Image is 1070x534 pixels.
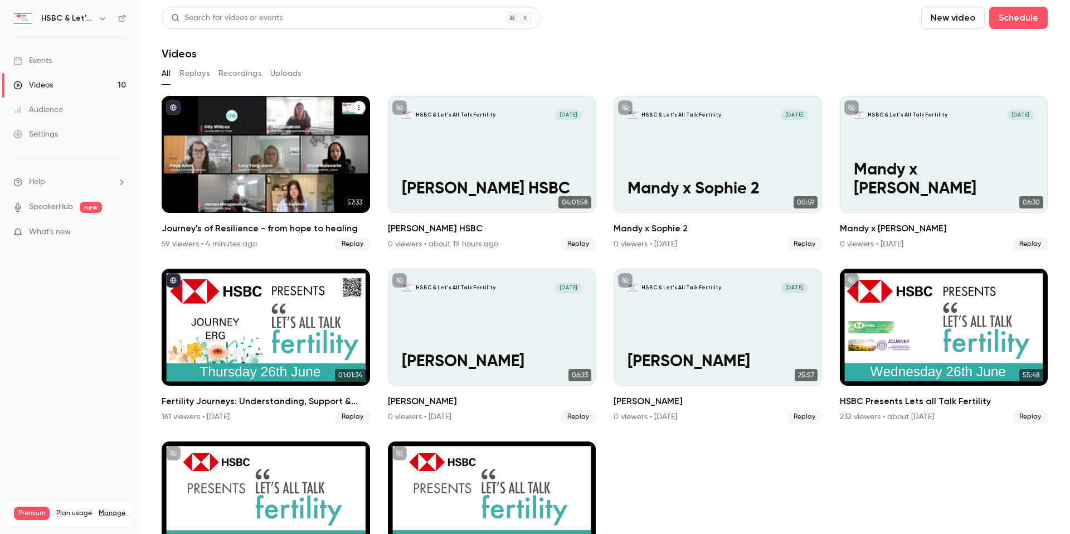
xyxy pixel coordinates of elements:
[628,110,638,120] img: Mandy x Sophie 2
[29,201,73,213] a: SpeakerHub
[388,239,498,250] div: 0 viewers • about 19 hours ago
[614,222,822,235] h2: Mandy x Sophie 2
[989,7,1048,29] button: Schedule
[555,110,582,120] span: [DATE]
[844,273,859,288] button: unpublished
[840,395,1048,408] h2: HSBC Presents Lets all Talk Fertility
[392,273,407,288] button: unpublished
[13,80,53,91] div: Videos
[614,96,822,251] a: Mandy x Sophie 2HSBC & Let's All Talk Fertility[DATE]Mandy x Sophie 200:59Mandy x Sophie 20 viewe...
[29,176,45,188] span: Help
[416,111,495,119] p: HSBC & Let's All Talk Fertility
[558,196,591,208] span: 04:01:58
[787,410,822,424] span: Replay
[166,446,181,460] button: unpublished
[868,111,947,119] p: HSBC & Let's All Talk Fertility
[29,226,71,238] span: What's new
[270,65,301,82] button: Uploads
[614,411,677,423] div: 0 viewers • [DATE]
[99,509,125,518] a: Manage
[162,269,370,424] li: Fertility Journeys: Understanding, Support & Conversation at Work
[218,65,261,82] button: Recordings
[555,283,582,293] span: [DATE]
[781,110,808,120] span: [DATE]
[614,96,822,251] li: Mandy x Sophie 2
[41,13,94,24] h6: HSBC & Let's All Talk Fertility
[794,196,818,208] span: 00:59
[13,55,52,66] div: Events
[402,180,582,199] p: [PERSON_NAME] HSBC
[795,369,818,381] span: 25:57
[614,269,822,424] li: Alexandra Duncan
[844,100,859,115] button: unpublished
[13,104,63,115] div: Audience
[388,395,596,408] h2: [PERSON_NAME]
[162,411,230,423] div: 161 viewers • [DATE]
[840,269,1048,424] li: HSBC Presents Lets all Talk Fertility
[840,411,934,423] div: 232 viewers • about [DATE]
[1019,369,1043,381] span: 55:48
[335,237,370,251] span: Replay
[388,269,596,424] li: Leanne Lawton
[162,395,370,408] h2: Fertility Journeys: Understanding, Support & Conversation at Work
[628,283,638,293] img: Alexandra Duncan
[335,410,370,424] span: Replay
[392,446,407,460] button: unpublished
[56,509,92,518] span: Plan usage
[335,369,366,381] span: 01:01:34
[854,161,1034,199] p: Mandy x [PERSON_NAME]
[162,222,370,235] h2: Journey's of Resilience - from hope to healing
[14,9,32,27] img: HSBC & Let's All Talk Fertility
[618,273,633,288] button: unpublished
[388,96,596,251] li: Paul HSBC
[179,65,210,82] button: Replays
[568,369,591,381] span: 06:23
[162,7,1048,527] section: Videos
[787,237,822,251] span: Replay
[781,283,808,293] span: [DATE]
[80,202,102,213] span: new
[840,239,903,250] div: 0 viewers • [DATE]
[162,96,370,251] li: Journey's of Resilience - from hope to healing
[641,111,721,119] p: HSBC & Let's All Talk Fertility
[166,100,181,115] button: published
[561,237,596,251] span: Replay
[618,100,633,115] button: unpublished
[162,269,370,424] a: 01:01:34Fertility Journeys: Understanding, Support & Conversation at Work161 viewers • [DATE]Replay
[402,353,582,372] p: [PERSON_NAME]
[13,129,58,140] div: Settings
[1007,110,1034,120] span: [DATE]
[614,269,822,424] a: Alexandra DuncanHSBC & Let's All Talk Fertility[DATE][PERSON_NAME]25:57[PERSON_NAME]0 viewers • [...
[392,100,407,115] button: unpublished
[14,507,50,520] span: Premium
[614,395,822,408] h2: [PERSON_NAME]
[162,96,370,251] a: 57:33Journey's of Resilience - from hope to healing59 viewers • 4 minutes agoReplay
[1019,196,1043,208] span: 06:30
[854,110,864,120] img: Mandy x Sophie
[641,284,721,292] p: HSBC & Let's All Talk Fertility
[1013,410,1048,424] span: Replay
[171,12,283,24] div: Search for videos or events
[628,180,808,199] p: Mandy x Sophie 2
[402,110,412,120] img: Paul HSBC
[13,176,126,188] li: help-dropdown-opener
[840,96,1048,251] a: Mandy x SophieHSBC & Let's All Talk Fertility[DATE]Mandy x [PERSON_NAME]06:30Mandy x [PERSON_NAME...
[614,239,677,250] div: 0 viewers • [DATE]
[113,227,126,237] iframe: Noticeable Trigger
[388,411,451,423] div: 0 viewers • [DATE]
[840,96,1048,251] li: Mandy x Sophie
[166,273,181,288] button: published
[628,353,808,372] p: [PERSON_NAME]
[388,222,596,235] h2: [PERSON_NAME] HSBC
[561,410,596,424] span: Replay
[162,47,197,60] h1: Videos
[921,7,985,29] button: New video
[840,222,1048,235] h2: Mandy x [PERSON_NAME]
[388,96,596,251] a: Paul HSBCHSBC & Let's All Talk Fertility[DATE][PERSON_NAME] HSBC04:01:58[PERSON_NAME] HSBC0 viewe...
[840,269,1048,424] a: 55:48HSBC Presents Lets all Talk Fertility232 viewers • about [DATE]Replay
[402,283,412,293] img: Leanne Lawton
[388,269,596,424] a: Leanne LawtonHSBC & Let's All Talk Fertility[DATE][PERSON_NAME]06:23[PERSON_NAME]0 viewers • [DAT...
[162,239,257,250] div: 59 viewers • 4 minutes ago
[162,65,171,82] button: All
[344,196,366,208] span: 57:33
